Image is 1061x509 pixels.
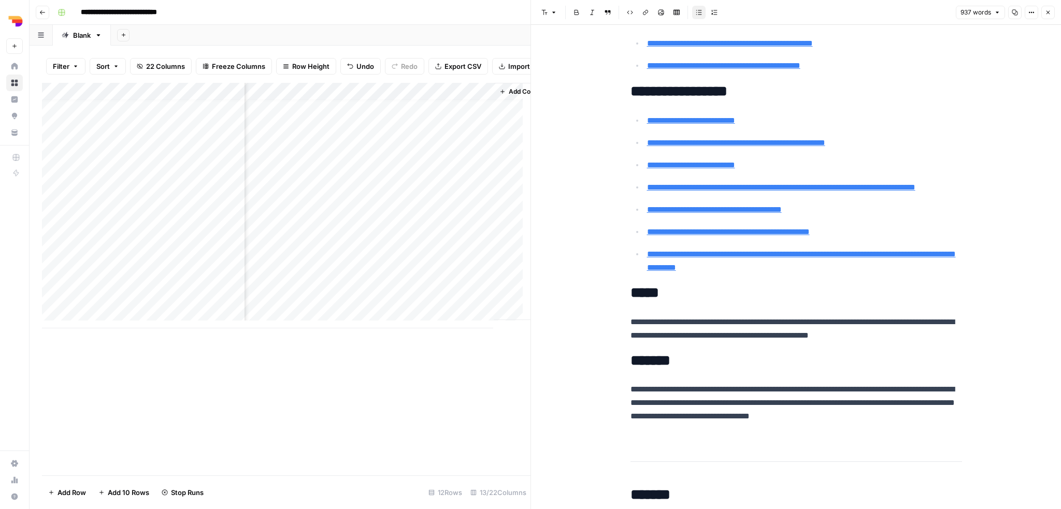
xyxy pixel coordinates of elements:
[130,58,192,75] button: 22 Columns
[6,58,23,75] a: Home
[956,6,1005,19] button: 937 words
[58,487,86,498] span: Add Row
[356,61,374,71] span: Undo
[276,58,336,75] button: Row Height
[6,488,23,505] button: Help + Support
[73,30,91,40] div: Blank
[92,484,155,501] button: Add 10 Rows
[495,85,549,98] button: Add Column
[212,61,265,71] span: Freeze Columns
[6,12,25,31] img: Depends Logo
[53,25,111,46] a: Blank
[6,75,23,91] a: Browse
[445,61,481,71] span: Export CSV
[6,472,23,488] a: Usage
[6,8,23,34] button: Workspace: Depends
[6,455,23,472] a: Settings
[171,487,204,498] span: Stop Runs
[401,61,418,71] span: Redo
[466,484,530,501] div: 13/22 Columns
[292,61,329,71] span: Row Height
[196,58,272,75] button: Freeze Columns
[96,61,110,71] span: Sort
[340,58,381,75] button: Undo
[960,8,991,17] span: 937 words
[428,58,488,75] button: Export CSV
[146,61,185,71] span: 22 Columns
[6,91,23,108] a: Insights
[509,87,545,96] span: Add Column
[155,484,210,501] button: Stop Runs
[90,58,126,75] button: Sort
[42,484,92,501] button: Add Row
[492,58,552,75] button: Import CSV
[53,61,69,71] span: Filter
[6,108,23,124] a: Opportunities
[385,58,424,75] button: Redo
[46,58,85,75] button: Filter
[6,124,23,141] a: Your Data
[108,487,149,498] span: Add 10 Rows
[424,484,466,501] div: 12 Rows
[508,61,546,71] span: Import CSV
